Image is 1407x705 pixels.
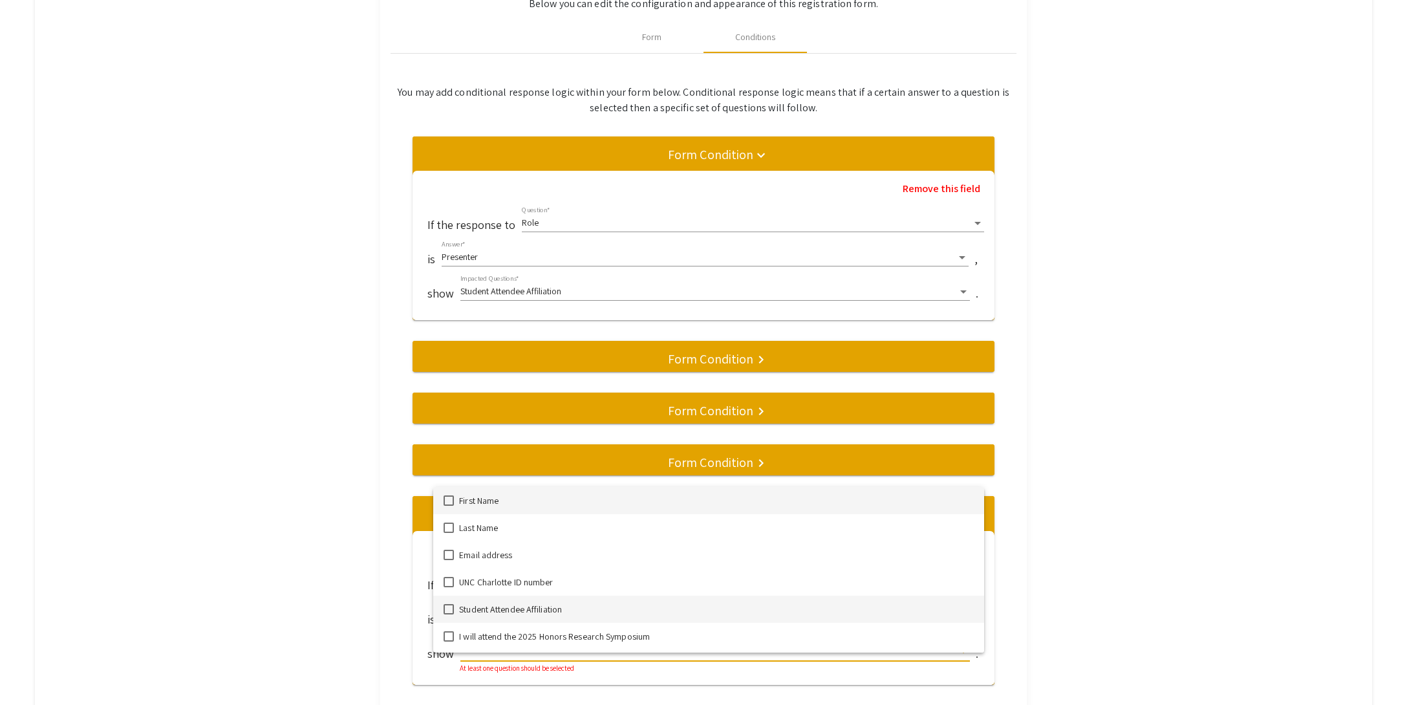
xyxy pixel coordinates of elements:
[459,487,974,514] span: First Name
[459,514,974,541] span: Last Name
[459,541,974,569] span: Email address
[459,623,974,650] span: I will attend the 2025 Honors Research Symposium
[459,650,974,677] span: Dietary Restrictions
[459,569,974,596] span: UNC Charlotte ID number
[459,596,974,623] span: Student Attendee Affiliation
